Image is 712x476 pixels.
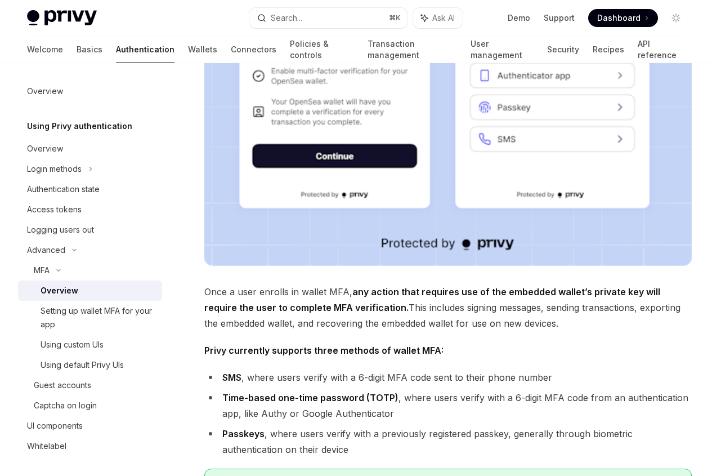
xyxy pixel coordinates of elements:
[18,179,162,199] a: Authentication state
[18,395,162,416] a: Captcha on login
[222,428,265,439] strong: Passkeys
[368,36,456,63] a: Transaction management
[34,379,91,392] div: Guest accounts
[41,338,104,352] div: Using custom UIs
[77,36,102,63] a: Basics
[27,203,82,216] div: Access tokens
[27,162,82,176] div: Login methods
[41,284,78,297] div: Overview
[204,426,692,457] li: , where users verify with a previously registered passkey, generally through biometric authentica...
[27,183,100,196] div: Authentication state
[597,12,641,24] span: Dashboard
[41,304,155,331] div: Setting up wallet MFA for your app
[547,36,579,63] a: Security
[18,375,162,395] a: Guest accounts
[188,36,217,63] a: Wallets
[27,119,132,133] h5: Using Privy authentication
[27,36,63,63] a: Welcome
[588,9,658,27] a: Dashboard
[204,345,444,356] strong: Privy currently supports three methods of wallet MFA:
[18,416,162,436] a: UI components
[544,12,575,24] a: Support
[432,12,455,24] span: Ask AI
[204,370,692,385] li: , where users verify with a 6-digit MFA code sent to their phone number
[41,358,124,372] div: Using default Privy UIs
[18,436,162,456] a: Whitelabel
[222,392,398,403] strong: Time-based one-time password (TOTP)
[27,84,63,98] div: Overview
[27,419,83,433] div: UI components
[471,36,534,63] a: User management
[18,335,162,355] a: Using custom UIs
[27,243,65,257] div: Advanced
[18,139,162,159] a: Overview
[27,142,63,155] div: Overview
[204,390,692,421] li: , where users verify with a 6-digit MFA code from an authentication app, like Authy or Google Aut...
[18,81,162,101] a: Overview
[18,199,162,220] a: Access tokens
[27,10,97,26] img: light logo
[413,8,463,28] button: Ask AI
[18,281,162,301] a: Overview
[508,12,530,24] a: Demo
[116,36,174,63] a: Authentication
[593,36,624,63] a: Recipes
[222,372,241,383] strong: SMS
[667,9,685,27] button: Toggle dark mode
[18,355,162,375] a: Using default Privy UIs
[231,36,276,63] a: Connectors
[18,301,162,335] a: Setting up wallet MFA for your app
[34,399,97,412] div: Captcha on login
[271,11,302,25] div: Search...
[389,14,401,23] span: ⌘ K
[27,439,66,453] div: Whitelabel
[638,36,685,63] a: API reference
[34,264,50,277] div: MFA
[290,36,354,63] a: Policies & controls
[249,8,408,28] button: Search...⌘K
[18,220,162,240] a: Logging users out
[204,284,692,331] span: Once a user enrolls in wallet MFA, This includes signing messages, sending transactions, exportin...
[204,286,660,313] strong: any action that requires use of the embedded wallet’s private key will require the user to comple...
[27,223,94,237] div: Logging users out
